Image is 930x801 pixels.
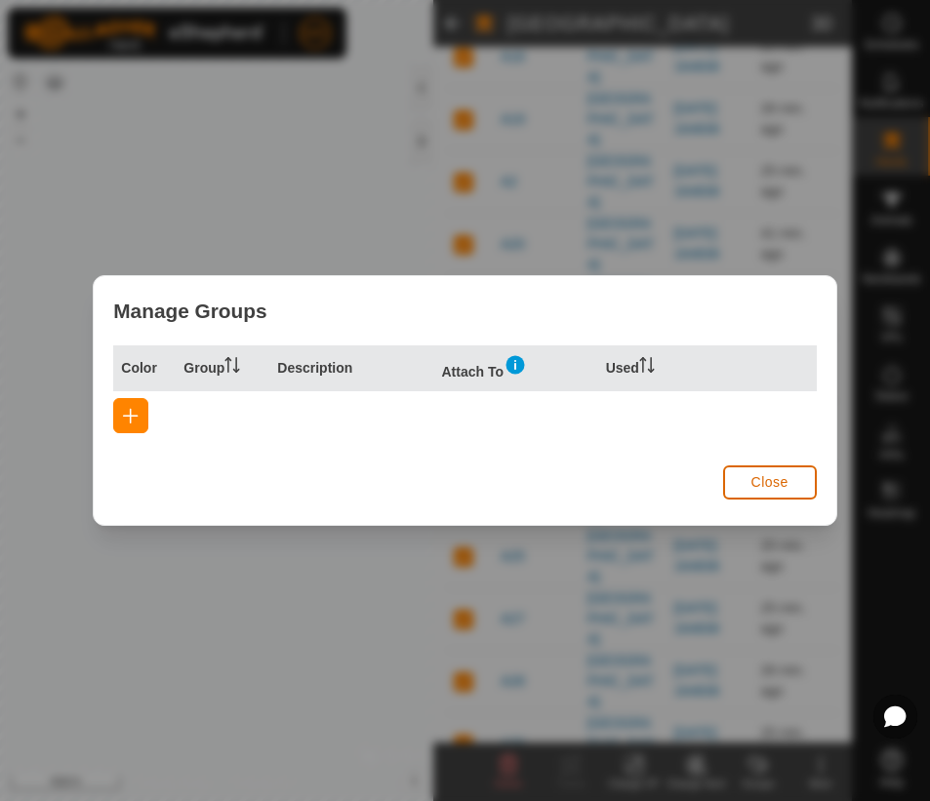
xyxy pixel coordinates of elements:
[751,474,788,490] span: Close
[723,465,817,500] button: Close
[433,345,597,391] th: Attach To
[269,345,433,391] th: Description
[94,276,835,345] div: Manage Groups
[176,345,269,391] th: Group
[598,345,692,391] th: Used
[113,345,176,391] th: Color
[504,353,527,377] img: information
